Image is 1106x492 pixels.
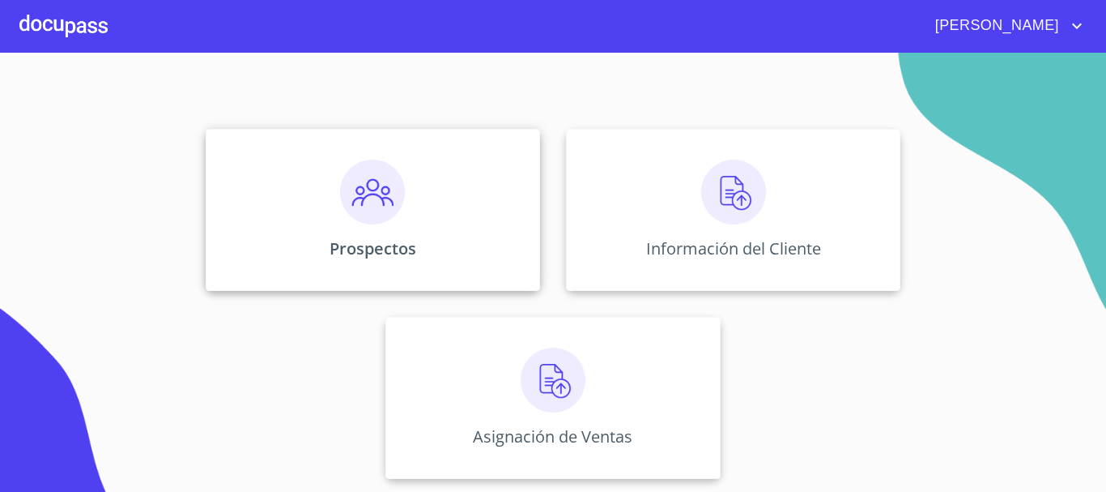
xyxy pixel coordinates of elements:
button: account of current user [923,13,1087,39]
p: Asignación de Ventas [473,426,632,447]
span: [PERSON_NAME] [923,13,1067,39]
img: carga.png [521,348,585,413]
p: Información del Cliente [646,237,821,259]
img: prospectos.png [340,160,405,225]
img: carga.png [701,160,766,225]
p: Prospectos [330,237,416,259]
